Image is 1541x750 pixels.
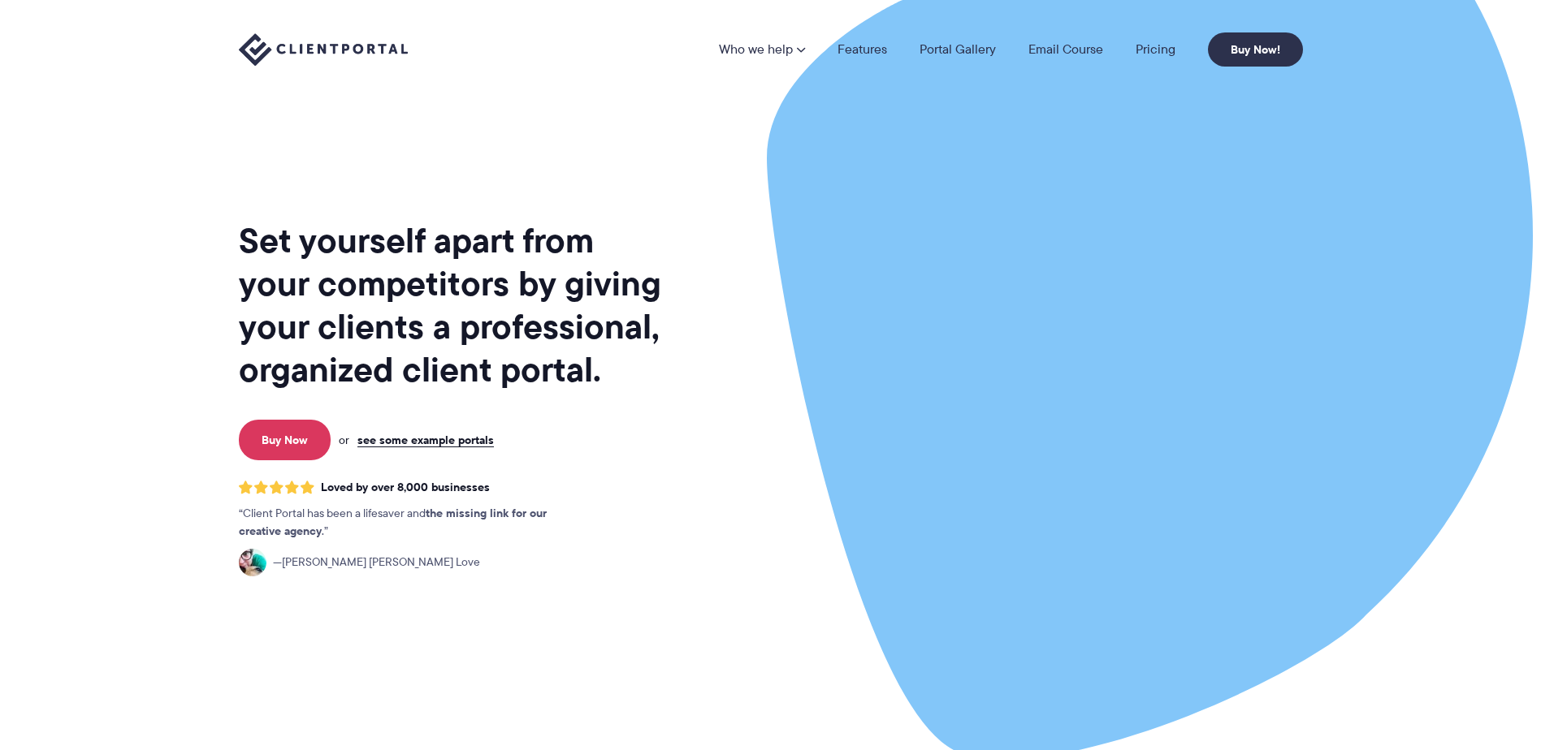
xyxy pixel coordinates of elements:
a: Portal Gallery [920,43,996,56]
a: Features [838,43,887,56]
a: Who we help [719,43,805,56]
p: Client Portal has been a lifesaver and . [239,505,580,541]
a: Buy Now! [1208,32,1303,67]
strong: the missing link for our creative agency [239,504,547,540]
a: Email Course [1028,43,1103,56]
span: or [339,433,349,447]
a: Pricing [1136,43,1175,56]
a: Buy Now [239,420,331,460]
a: see some example portals [357,433,494,447]
h1: Set yourself apart from your competitors by giving your clients a professional, organized client ... [239,219,664,391]
span: Loved by over 8,000 businesses [321,481,490,494]
span: [PERSON_NAME] [PERSON_NAME] Love [273,554,480,571]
